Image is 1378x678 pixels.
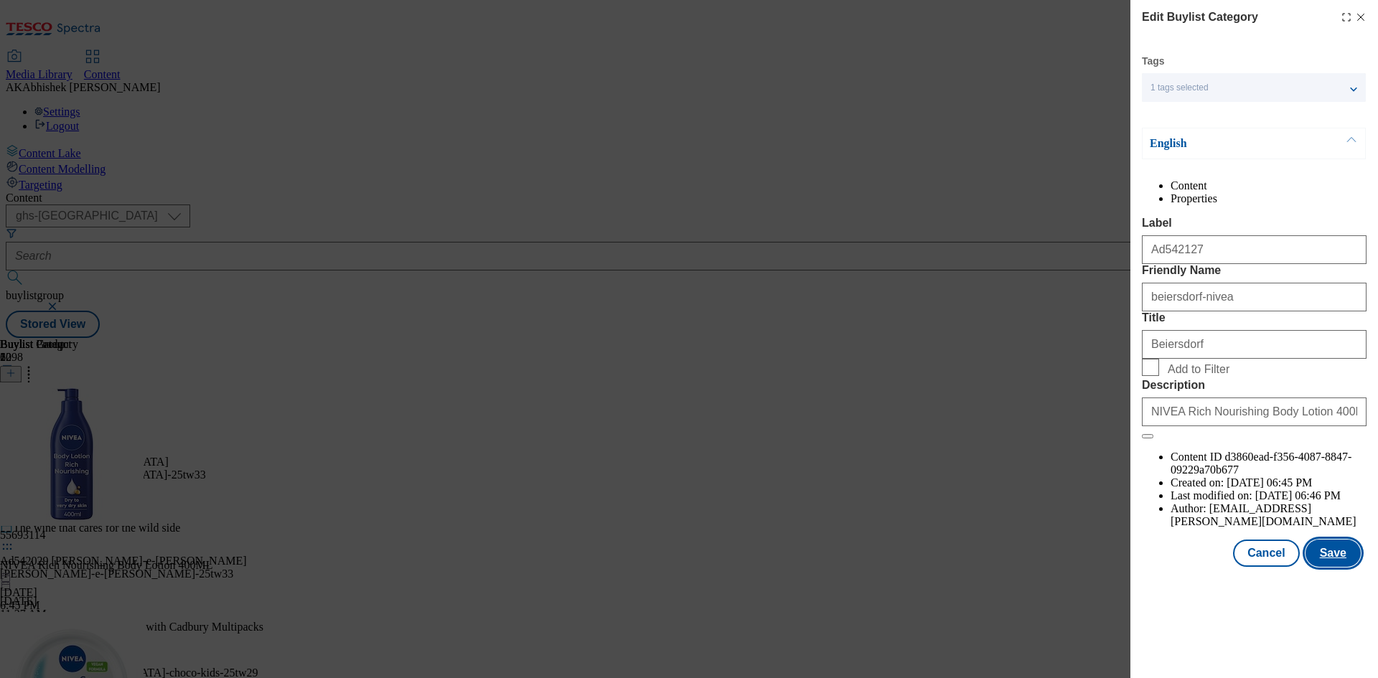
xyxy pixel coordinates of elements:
[1171,476,1367,489] li: Created on:
[1168,363,1229,376] span: Add to Filter
[1227,476,1312,489] span: [DATE] 06:45 PM
[1150,136,1300,151] p: English
[1171,179,1367,192] li: Content
[1171,502,1356,527] span: [EMAIL_ADDRESS][PERSON_NAME][DOMAIN_NAME]
[1171,451,1351,476] span: d3860ead-f356-4087-8847-09229a70b677
[1142,283,1367,311] input: Enter Friendly Name
[1233,540,1299,567] button: Cancel
[1142,73,1366,102] button: 1 tags selected
[1142,9,1258,26] h4: Edit Buylist Category
[1171,192,1367,205] li: Properties
[1255,489,1341,502] span: [DATE] 06:46 PM
[1142,264,1367,277] label: Friendly Name
[1171,489,1367,502] li: Last modified on:
[1142,57,1165,65] label: Tags
[1306,540,1361,567] button: Save
[1142,217,1367,230] label: Label
[1171,451,1367,476] li: Content ID
[1142,311,1367,324] label: Title
[1150,83,1209,93] span: 1 tags selected
[1171,502,1367,528] li: Author:
[1142,379,1367,392] label: Description
[1142,235,1367,264] input: Enter Label
[1142,330,1367,359] input: Enter Title
[1142,397,1367,426] input: Enter Description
